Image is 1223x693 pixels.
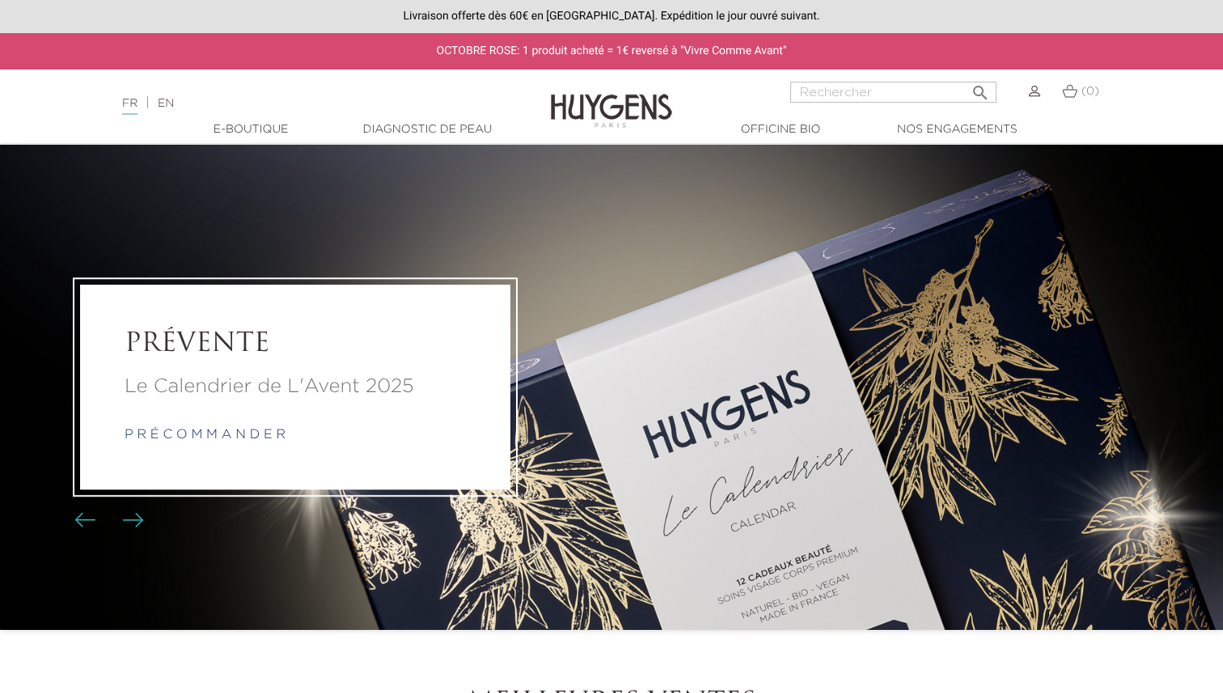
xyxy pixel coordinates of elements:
a: FR [122,98,138,115]
button:  [966,77,995,99]
a: PRÉVENTE [125,329,466,360]
div: Boutons du carrousel [81,509,133,533]
a: Officine Bio [700,121,861,138]
a: Le Calendrier de L'Avent 2025 [125,373,466,402]
input: Rechercher [790,82,997,103]
a: EN [158,98,174,109]
a: p r é c o m m a n d e r [125,429,286,442]
a: E-Boutique [170,121,332,138]
img: Huygens [551,68,672,130]
i:  [971,78,990,98]
a: Diagnostic de peau [346,121,508,138]
div: | [114,94,497,113]
a: Nos engagements [876,121,1038,138]
span: (0) [1081,86,1099,97]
